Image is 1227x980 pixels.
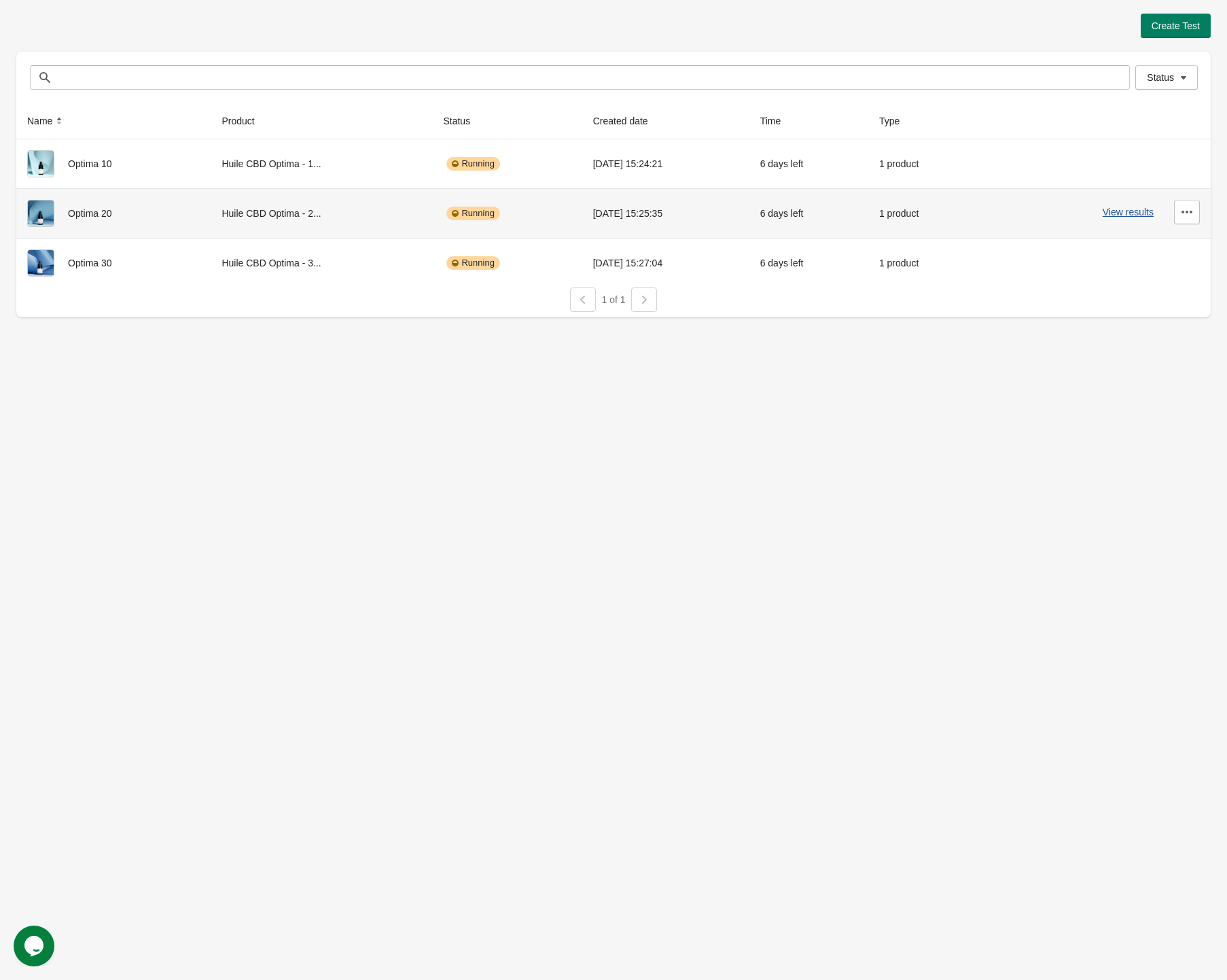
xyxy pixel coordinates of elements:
button: Status [1135,65,1198,90]
button: Created date [588,109,667,133]
span: Optima 10 [68,158,112,169]
div: 1 product [879,150,970,177]
button: Status [438,109,489,133]
div: [DATE] 15:25:35 [593,200,739,227]
button: Time [755,109,800,133]
div: Huile CBD Optima - 2... [221,200,421,227]
div: 1 product [879,200,970,227]
div: [DATE] 15:24:21 [593,150,739,177]
button: View results [1103,207,1154,217]
button: Type [874,109,919,133]
button: Product [216,109,273,133]
div: Running [446,256,499,270]
iframe: chat widget [14,926,57,966]
div: 1 product [879,249,970,277]
div: 6 days left [760,249,857,277]
span: Status [1147,72,1174,83]
span: Optima 30 [68,258,112,268]
div: Running [446,157,499,171]
div: [DATE] 15:27:04 [593,249,739,277]
button: Create Test [1141,14,1211,38]
div: 6 days left [760,200,857,227]
button: Name [22,109,71,133]
span: 1 of 1 [601,294,625,305]
div: Huile CBD Optima - 3... [221,249,421,277]
div: 6 days left [760,150,857,177]
span: Optima 20 [68,208,112,219]
div: Huile CBD Optima - 1... [221,150,421,177]
div: Running [446,207,499,220]
span: Create Test [1152,20,1200,31]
